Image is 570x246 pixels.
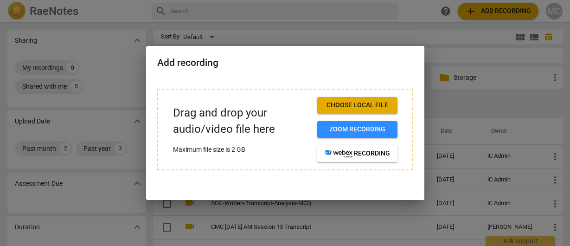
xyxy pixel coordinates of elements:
p: Drag and drop your audio/video file here [173,105,310,137]
span: Zoom recording [325,125,390,134]
span: Choose local file [325,101,390,110]
button: Choose local file [317,97,397,114]
p: Maximum file size is 2 GB [173,145,310,155]
button: Zoom recording [317,121,397,138]
span: recording [325,149,390,158]
button: recording [317,145,397,162]
h2: Add recording [157,57,413,69]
